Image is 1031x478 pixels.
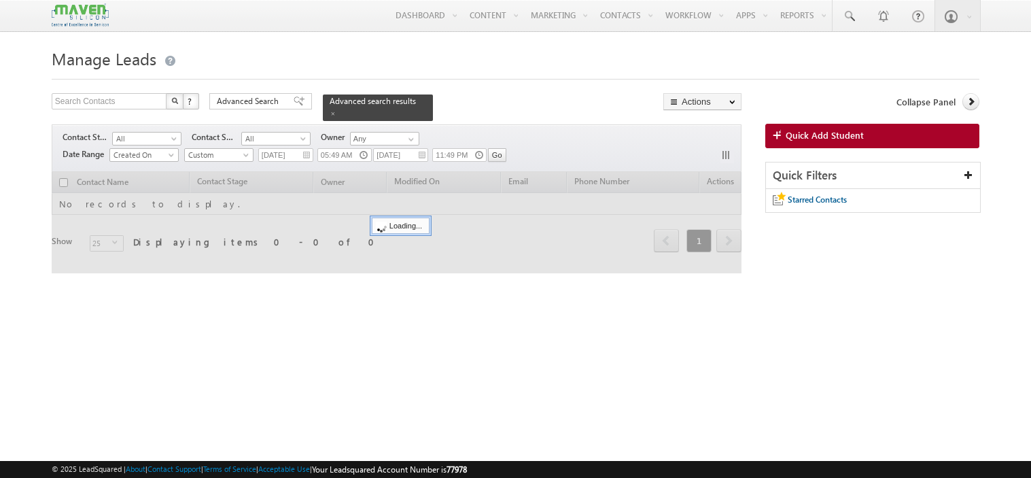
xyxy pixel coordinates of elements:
[171,97,178,104] img: Search
[312,464,467,475] span: Your Leadsquared Account Number is
[788,194,847,205] span: Starred Contacts
[184,148,254,162] a: Custom
[63,131,112,143] span: Contact Stage
[447,464,467,475] span: 77978
[185,149,249,161] span: Custom
[52,3,109,27] img: Custom Logo
[321,131,350,143] span: Owner
[663,93,741,110] button: Actions
[188,95,194,107] span: ?
[488,148,506,162] input: Go
[765,124,979,148] a: Quick Add Student
[372,218,430,234] div: Loading...
[217,95,283,107] span: Advanced Search
[350,132,419,146] input: Type to Search
[330,96,416,106] span: Advanced search results
[766,163,980,189] div: Quick Filters
[112,132,181,146] a: All
[258,464,310,473] a: Acceptable Use
[110,149,175,161] span: Created On
[786,129,864,141] span: Quick Add Student
[63,148,109,160] span: Date Range
[192,131,241,143] span: Contact Source
[147,464,201,473] a: Contact Support
[401,133,418,146] a: Show All Items
[896,96,956,108] span: Collapse Panel
[242,133,307,145] span: All
[183,93,199,109] button: ?
[113,133,177,145] span: All
[52,463,467,476] span: © 2025 LeadSquared | | | | |
[126,464,145,473] a: About
[203,464,256,473] a: Terms of Service
[109,148,179,162] a: Created On
[241,132,311,146] a: All
[52,48,156,69] span: Manage Leads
